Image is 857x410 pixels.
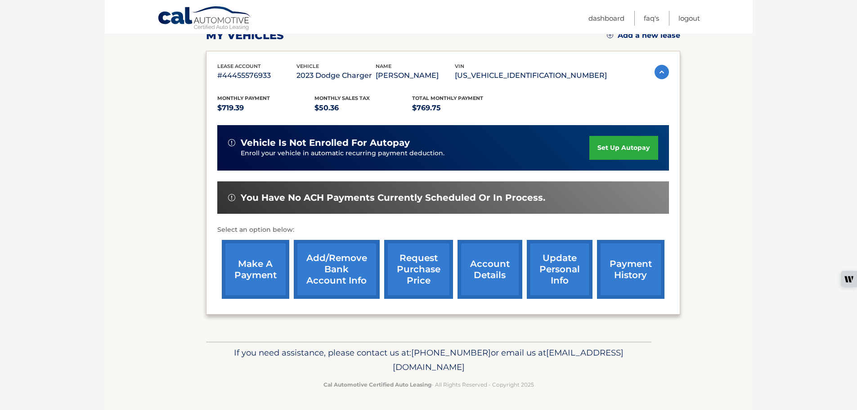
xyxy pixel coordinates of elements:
span: Total Monthly Payment [412,95,483,101]
p: Enroll your vehicle in automatic recurring payment deduction. [241,149,590,158]
p: $50.36 [314,102,412,114]
p: $769.75 [412,102,510,114]
a: make a payment [222,240,289,299]
a: Cal Automotive [157,6,252,32]
a: FAQ's [644,11,659,26]
span: [PHONE_NUMBER] [411,347,491,358]
a: account details [458,240,522,299]
p: 2023 Dodge Charger [296,69,376,82]
span: name [376,63,391,69]
img: alert-white.svg [228,139,235,146]
span: vin [455,63,464,69]
span: vehicle [296,63,319,69]
p: [US_VEHICLE_IDENTIFICATION_NUMBER] [455,69,607,82]
p: If you need assistance, please contact us at: or email us at [212,346,646,374]
span: Monthly sales Tax [314,95,370,101]
span: [EMAIL_ADDRESS][DOMAIN_NAME] [393,347,624,372]
span: vehicle is not enrolled for autopay [241,137,410,149]
strong: Cal Automotive Certified Auto Leasing [323,381,431,388]
a: update personal info [527,240,592,299]
img: alert-white.svg [228,194,235,201]
img: add.svg [607,32,613,38]
a: set up autopay [589,136,658,160]
p: $719.39 [217,102,315,114]
p: #44455576933 [217,69,296,82]
span: Monthly Payment [217,95,270,101]
a: Add a new lease [607,31,680,40]
a: Add/Remove bank account info [294,240,380,299]
a: payment history [597,240,664,299]
a: Dashboard [588,11,624,26]
img: accordion-active.svg [655,65,669,79]
a: Logout [678,11,700,26]
p: - All Rights Reserved - Copyright 2025 [212,380,646,389]
a: request purchase price [384,240,453,299]
span: You have no ACH payments currently scheduled or in process. [241,192,545,203]
span: lease account [217,63,261,69]
p: [PERSON_NAME] [376,69,455,82]
p: Select an option below: [217,225,669,235]
h2: my vehicles [206,29,284,42]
